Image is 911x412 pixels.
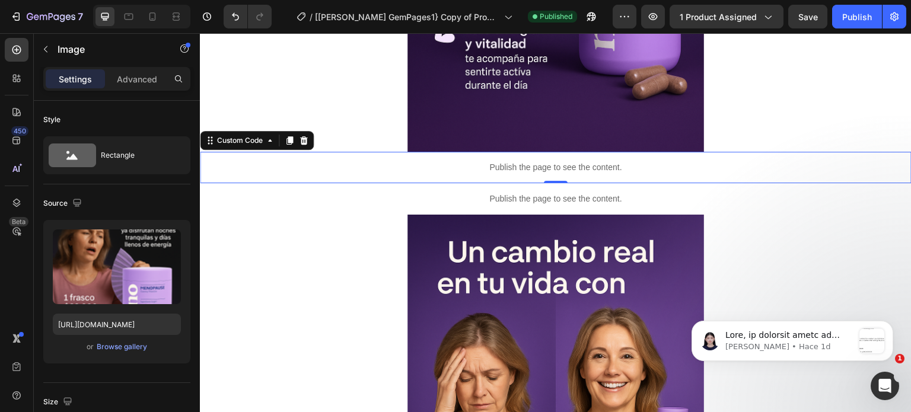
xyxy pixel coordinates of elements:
[798,12,818,22] span: Save
[5,5,88,28] button: 7
[842,11,872,23] div: Publish
[58,42,158,56] p: Image
[200,33,911,412] iframe: Design area
[310,11,313,23] span: /
[43,114,60,125] div: Style
[224,5,272,28] div: Undo/Redo
[53,314,181,335] input: https://example.com/image.jpg
[43,394,75,410] div: Size
[53,229,181,304] img: preview-image
[59,73,92,85] p: Settings
[9,217,28,226] div: Beta
[78,9,83,24] p: 7
[540,11,572,22] span: Published
[96,341,148,353] button: Browse gallery
[87,340,94,354] span: or
[97,341,147,352] div: Browse gallery
[670,5,783,28] button: 1 product assigned
[117,73,157,85] p: Advanced
[11,126,28,136] div: 450
[674,297,911,380] iframe: Intercom notifications mensaje
[871,372,899,400] iframe: Intercom live chat
[895,354,904,363] span: 1
[43,196,84,212] div: Source
[680,11,757,23] span: 1 product assigned
[101,142,173,169] div: Rectangle
[315,11,499,23] span: [[PERSON_NAME] GemPages1} Copy of Product Page - [DATE] 21:49:33
[788,5,827,28] button: Save
[832,5,882,28] button: Publish
[52,44,180,55] p: Message from Alice, sent Hace 1d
